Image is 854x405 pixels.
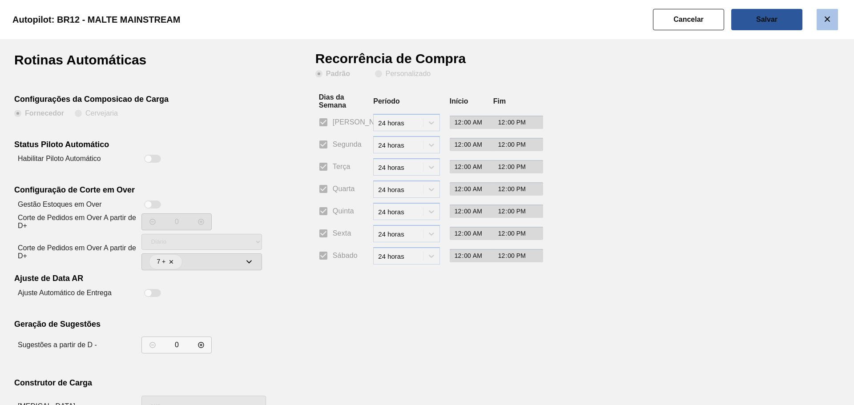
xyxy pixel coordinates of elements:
div: Configuração de Corte em Over [14,185,262,197]
label: Corte de Pedidos em Over A partir de D+ [18,244,136,260]
clb-radio-button: Fornecedor [14,110,64,119]
label: Dias da Semana [319,93,346,109]
clb-radio-button: Cervejaria [75,110,118,119]
label: Fim [493,97,506,105]
span: Quinta [333,206,354,217]
span: [PERSON_NAME] [333,117,392,128]
h1: Rotinas Automáticas [14,53,172,73]
div: Ajuste de Data AR [14,274,262,285]
span: Segunda [333,139,362,150]
label: Gestão Estoques em Over [18,200,102,208]
clb-radio-button: Personalizado [375,70,431,79]
div: Construtor de Carga [14,378,262,390]
span: Sexta [333,228,351,239]
span: Sábado [333,250,358,261]
h1: Recorrência de Compra [315,53,473,70]
div: Geração de Sugestões [14,320,262,331]
div: Status Piloto Automático [14,140,262,152]
label: Período [373,97,400,105]
label: Corte de Pedidos em Over A partir de D+ [18,214,136,229]
label: Habilitar Piloto Automático [18,155,101,162]
span: Quarta [333,184,355,194]
clb-radio-button: Padrão [315,70,364,79]
span: Terça [333,161,350,172]
div: Configurações da Composicao de Carga [14,95,262,106]
label: Sugestões a partir de D - [18,341,97,349]
label: Início [450,97,468,105]
label: Ajuste Automático de Entrega [18,289,112,297]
